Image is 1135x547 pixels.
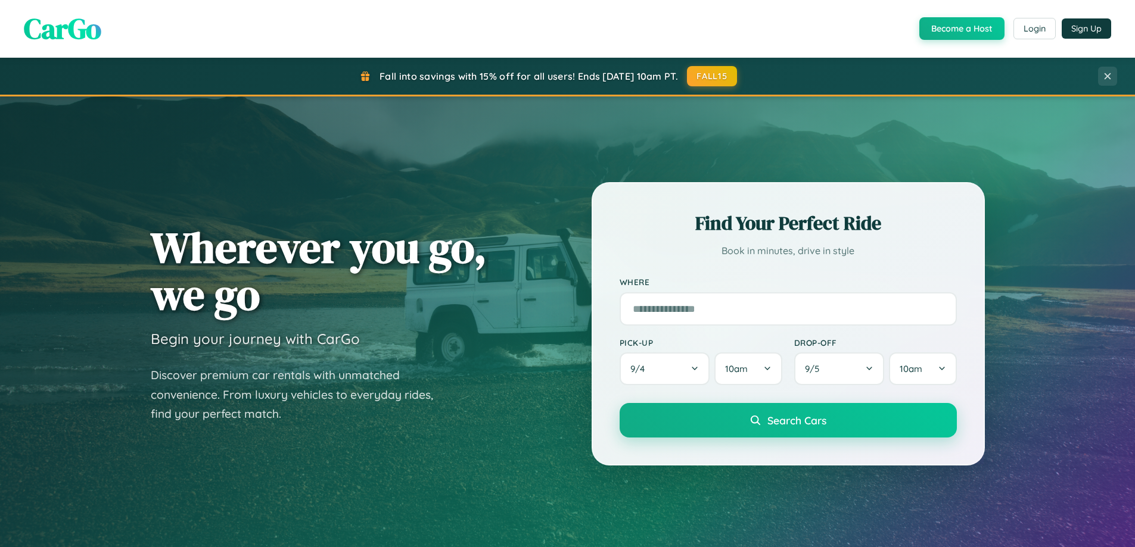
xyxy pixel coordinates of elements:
[620,403,957,437] button: Search Cars
[725,363,748,374] span: 10am
[630,363,651,374] span: 9 / 4
[620,352,710,385] button: 9/4
[1062,18,1111,39] button: Sign Up
[151,224,487,318] h1: Wherever you go, we go
[380,70,678,82] span: Fall into savings with 15% off for all users! Ends [DATE] 10am PT.
[620,210,957,236] h2: Find Your Perfect Ride
[620,242,957,260] p: Book in minutes, drive in style
[687,66,737,86] button: FALL15
[151,330,360,348] h3: Begin your journey with CarGo
[620,277,957,287] label: Where
[805,363,825,374] span: 9 / 5
[889,352,956,385] button: 10am
[151,365,449,424] p: Discover premium car rentals with unmatched convenience. From luxury vehicles to everyday rides, ...
[919,17,1005,40] button: Become a Host
[794,337,957,348] label: Drop-off
[24,9,101,48] span: CarGo
[900,363,922,374] span: 10am
[620,337,782,348] label: Pick-up
[714,352,782,385] button: 10am
[794,352,885,385] button: 9/5
[1013,18,1056,39] button: Login
[767,414,826,427] span: Search Cars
